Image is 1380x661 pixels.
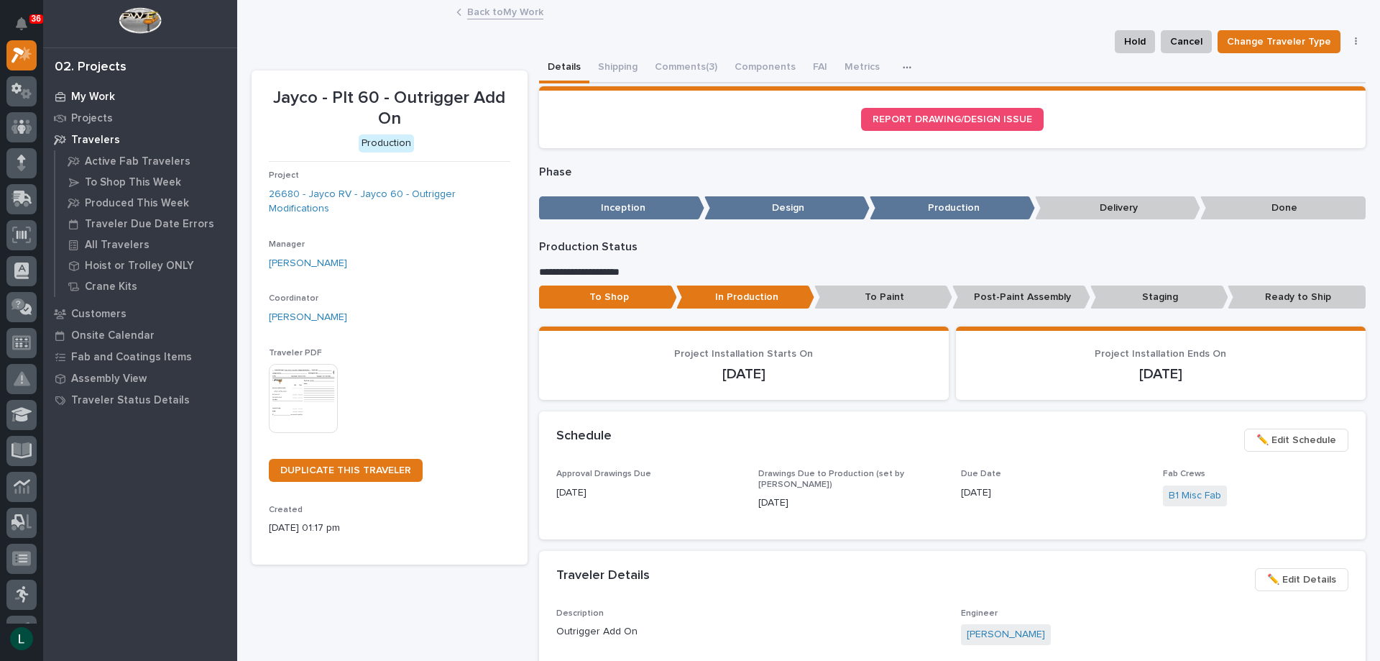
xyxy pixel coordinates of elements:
[85,260,194,273] p: Hoist or Trolley ONLY
[556,365,931,383] p: [DATE]
[43,86,237,107] a: My Work
[269,240,305,249] span: Manager
[119,7,161,34] img: Workspace Logo
[1256,432,1336,449] span: ✏️ Edit Schedule
[556,568,650,584] h2: Traveler Details
[556,486,742,501] p: [DATE]
[269,506,303,514] span: Created
[961,609,998,618] span: Engineer
[269,294,318,303] span: Coordinator
[1169,488,1221,503] a: B1 Misc Fab
[539,196,704,220] p: Inception
[1227,33,1331,50] span: Change Traveler Type
[269,256,347,271] a: [PERSON_NAME]
[1218,30,1340,53] button: Change Traveler Type
[280,465,411,475] span: DUPLICATE THIS TRAVELER
[1255,568,1348,591] button: ✏️ Edit Details
[43,107,237,129] a: Projects
[43,324,237,346] a: Onsite Calendar
[32,14,41,24] p: 36
[1267,571,1336,588] span: ✏️ Edit Details
[539,53,589,83] button: Details
[1244,429,1348,452] button: ✏️ Edit Schedule
[961,486,1146,501] p: [DATE]
[836,53,888,83] button: Metrics
[646,53,726,83] button: Comments (3)
[1035,196,1200,220] p: Delivery
[589,53,646,83] button: Shipping
[43,368,237,389] a: Assembly View
[1228,286,1366,309] p: Ready to Ship
[1090,286,1228,309] p: Staging
[85,176,181,189] p: To Shop This Week
[539,165,1366,179] p: Phase
[467,3,543,19] a: Back toMy Work
[71,394,190,407] p: Traveler Status Details
[43,346,237,368] a: Fab and Coatings Items
[269,349,322,357] span: Traveler PDF
[269,171,299,180] span: Project
[676,286,814,309] p: In Production
[1200,196,1366,220] p: Done
[43,129,237,150] a: Travelers
[55,276,237,296] a: Crane Kits
[6,9,37,39] button: Notifications
[55,151,237,171] a: Active Fab Travelers
[269,88,510,129] p: Jayco - Plt 60 - Outrigger Add On
[967,627,1045,642] a: [PERSON_NAME]
[726,53,804,83] button: Components
[1170,33,1202,50] span: Cancel
[269,310,347,325] a: [PERSON_NAME]
[556,429,612,445] h2: Schedule
[269,521,510,536] p: [DATE] 01:17 pm
[55,60,126,76] div: 02. Projects
[861,108,1044,131] a: REPORT DRAWING/DESIGN ISSUE
[539,286,677,309] p: To Shop
[18,17,37,40] div: Notifications36
[71,329,155,342] p: Onsite Calendar
[556,470,651,478] span: Approval Drawings Due
[85,197,189,210] p: Produced This Week
[71,373,147,386] p: Assembly View
[269,459,423,482] a: DUPLICATE THIS TRAVELER
[961,470,1001,478] span: Due Date
[758,470,904,488] span: Drawings Due to Production (set by [PERSON_NAME])
[85,281,137,293] p: Crane Kits
[6,624,37,654] button: users-avatar
[85,155,190,168] p: Active Fab Travelers
[1115,30,1155,53] button: Hold
[71,112,113,125] p: Projects
[55,234,237,255] a: All Travelers
[359,135,414,152] div: Production
[43,389,237,411] a: Traveler Status Details
[1124,33,1146,50] span: Hold
[85,218,214,231] p: Traveler Due Date Errors
[758,496,944,511] p: [DATE]
[814,286,952,309] p: To Paint
[539,240,1366,254] p: Production Status
[55,172,237,192] a: To Shop This Week
[674,349,813,359] span: Project Installation Starts On
[269,187,510,217] a: 26680 - Jayco RV - Jayco 60 - Outrigger Modifications
[1095,349,1226,359] span: Project Installation Ends On
[952,286,1090,309] p: Post-Paint Assembly
[704,196,870,220] p: Design
[55,255,237,275] a: Hoist or Trolley ONLY
[71,134,120,147] p: Travelers
[1163,470,1205,478] span: Fab Crews
[55,214,237,234] a: Traveler Due Date Errors
[1161,30,1212,53] button: Cancel
[85,239,149,252] p: All Travelers
[556,624,944,639] p: Outrigger Add On
[71,351,192,364] p: Fab and Coatings Items
[43,303,237,324] a: Customers
[870,196,1035,220] p: Production
[873,114,1032,124] span: REPORT DRAWING/DESIGN ISSUE
[71,91,115,104] p: My Work
[804,53,836,83] button: FAI
[55,193,237,213] a: Produced This Week
[556,609,604,618] span: Description
[973,365,1348,383] p: [DATE]
[71,308,126,321] p: Customers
